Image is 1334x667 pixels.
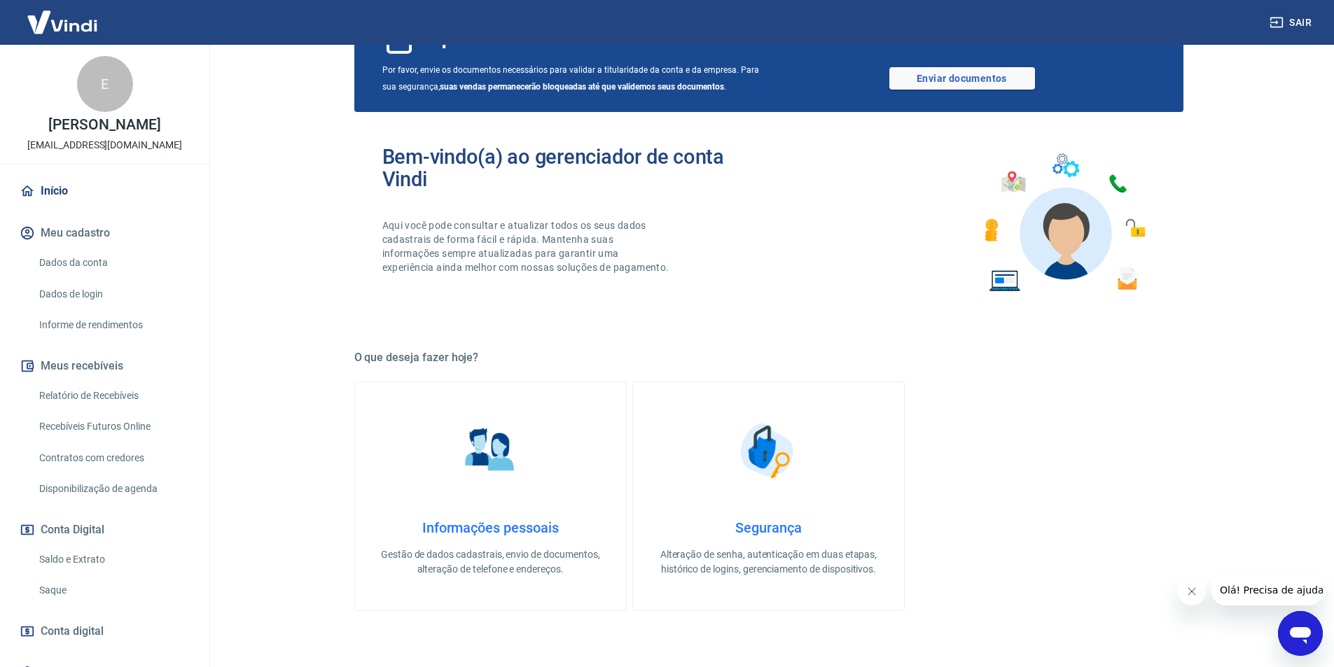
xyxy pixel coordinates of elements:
[34,576,193,605] a: Saque
[455,416,525,486] img: Informações pessoais
[377,547,604,577] p: Gestão de dados cadastrais, envio de documentos, alteração de telefone e endereços.
[17,616,193,647] a: Conta digital
[632,381,905,611] a: SegurançaSegurançaAlteração de senha, autenticação em duas etapas, histórico de logins, gerenciam...
[8,10,118,21] span: Olá! Precisa de ajuda?
[34,475,193,503] a: Disponibilização de agenda
[48,118,160,132] p: [PERSON_NAME]
[377,519,604,536] h4: Informações pessoais
[440,82,724,92] b: suas vendas permanecerão bloqueadas até que validemos seus documentos
[382,146,769,190] h2: Bem-vindo(a) ao gerenciador de conta Vindi
[1211,575,1323,605] iframe: Mensagem da empresa
[27,138,182,153] p: [EMAIL_ADDRESS][DOMAIN_NAME]
[34,280,193,309] a: Dados de login
[354,351,1183,365] h5: O que deseja fazer hoje?
[17,176,193,206] a: Início
[1267,10,1317,36] button: Sair
[972,146,1155,300] img: Imagem de um avatar masculino com diversos icones exemplificando as funcionalidades do gerenciado...
[1178,577,1206,605] iframe: Fechar mensagem
[17,218,193,248] button: Meu cadastro
[733,416,803,486] img: Segurança
[382,218,672,274] p: Aqui você pode consultar e atualizar todos os seus dados cadastrais de forma fácil e rápida. Mant...
[34,311,193,339] a: Informe de rendimentos
[382,62,769,95] span: Por favor, envie os documentos necessários para validar a titularidade da conta e da empresa. Par...
[34,545,193,574] a: Saldo e Extrato
[34,381,193,410] a: Relatório de Recebíveis
[34,248,193,277] a: Dados da conta
[655,519,882,536] h4: Segurança
[34,412,193,441] a: Recebíveis Futuros Online
[77,56,133,112] div: E
[655,547,882,577] p: Alteração de senha, autenticação em duas etapas, histórico de logins, gerenciamento de dispositivos.
[1278,611,1323,656] iframe: Botão para abrir a janela de mensagens
[889,67,1035,90] a: Enviar documentos
[34,444,193,472] a: Contratos com credores
[41,622,104,641] span: Conta digital
[17,351,193,381] button: Meus recebíveis
[354,381,627,611] a: Informações pessoaisInformações pessoaisGestão de dados cadastrais, envio de documentos, alteraçã...
[17,514,193,545] button: Conta Digital
[17,1,108,43] img: Vindi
